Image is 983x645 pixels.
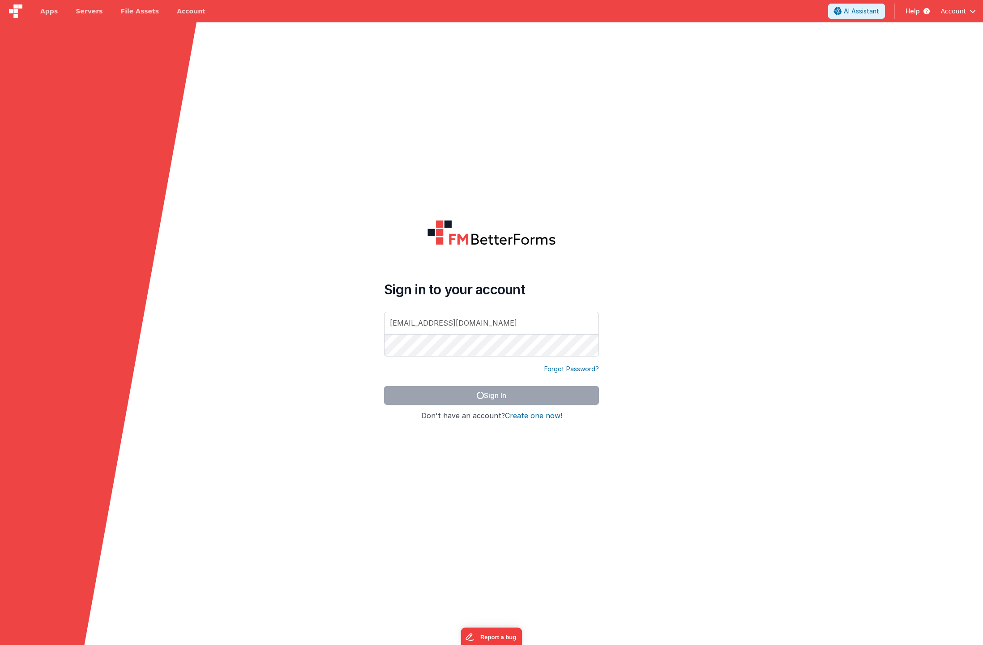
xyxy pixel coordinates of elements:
[40,7,58,16] span: Apps
[906,7,920,16] span: Help
[384,412,599,420] h4: Don't have an account?
[828,4,885,19] button: AI Assistant
[844,7,879,16] span: AI Assistant
[384,281,599,297] h4: Sign in to your account
[940,7,976,16] button: Account
[544,365,599,373] a: Forgot Password?
[76,7,103,16] span: Servers
[384,386,599,405] button: Sign In
[384,312,599,334] input: Email Address
[940,7,966,16] span: Account
[505,412,562,420] button: Create one now!
[121,7,159,16] span: File Assets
